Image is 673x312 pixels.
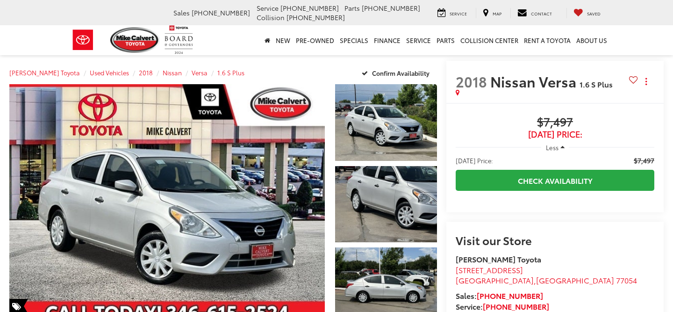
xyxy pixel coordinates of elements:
img: Toyota [65,25,100,55]
strong: [PERSON_NAME] Toyota [456,254,541,264]
a: Check Availability [456,170,654,191]
button: Less [541,139,569,156]
a: Expand Photo 1 [335,84,437,161]
span: Map [493,10,501,16]
span: [GEOGRAPHIC_DATA] [456,275,534,285]
a: Collision Center [458,25,521,55]
span: Collision [257,13,285,22]
span: , [456,275,637,285]
strong: Sales: [456,290,543,301]
span: [STREET_ADDRESS] [456,264,523,275]
a: [PHONE_NUMBER] [477,290,543,301]
a: Used Vehicles [90,68,129,77]
a: Map [476,8,508,18]
a: [PHONE_NUMBER] [483,301,549,312]
span: 1.6 S Plus [580,79,613,89]
strong: Service: [456,301,549,312]
button: Actions [638,73,654,89]
span: Sales [173,8,190,17]
span: [PHONE_NUMBER] [362,3,420,13]
a: Nissan [163,68,182,77]
span: [PHONE_NUMBER] [286,13,345,22]
a: Home [262,25,273,55]
a: Versa [192,68,208,77]
a: About Us [573,25,610,55]
img: 2018 Nissan Versa 1.6 S Plus [334,165,438,243]
span: dropdown dots [645,78,647,85]
button: Confirm Availability [357,65,437,81]
img: Mike Calvert Toyota [110,27,160,53]
span: 2018 [456,71,487,91]
span: Contact [531,10,552,16]
a: 2018 [139,68,153,77]
a: My Saved Vehicles [566,8,608,18]
span: Less [546,143,558,152]
span: [PHONE_NUMBER] [280,3,339,13]
span: [DATE] Price: [456,130,654,139]
a: Service [403,25,434,55]
a: [PERSON_NAME] Toyota [9,68,80,77]
span: [PHONE_NUMBER] [192,8,250,17]
span: Nissan Versa [490,71,580,91]
span: Confirm Availability [372,69,430,77]
a: Finance [371,25,403,55]
span: [DATE] Price: [456,156,493,165]
a: Specials [337,25,371,55]
span: Service [450,10,467,16]
span: $7,497 [634,156,654,165]
a: Expand Photo 2 [335,166,437,243]
span: $7,497 [456,116,654,130]
a: Pre-Owned [293,25,337,55]
a: New [273,25,293,55]
a: 1.6 S Plus [217,68,244,77]
a: [STREET_ADDRESS] [GEOGRAPHIC_DATA],[GEOGRAPHIC_DATA] 77054 [456,264,637,286]
img: 2018 Nissan Versa 1.6 S Plus [334,83,438,161]
a: Contact [510,8,559,18]
span: Saved [587,10,601,16]
a: Service [430,8,474,18]
span: Parts [344,3,360,13]
span: 77054 [616,275,637,285]
span: [GEOGRAPHIC_DATA] [536,275,614,285]
h2: Visit our Store [456,234,654,246]
span: Service [257,3,279,13]
a: Parts [434,25,458,55]
a: Rent a Toyota [521,25,573,55]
